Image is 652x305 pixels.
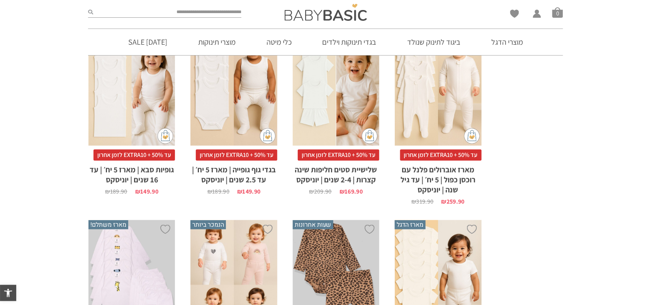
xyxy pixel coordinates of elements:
[395,161,481,195] h2: מארז אוברולים פלנל עם רוכסן כפול | 5 יח׳ | עד גיל שנה | יוניסקס
[400,150,482,160] span: עד 50% + EXTRA10 לזמן אחרון
[309,187,332,195] bdi: 209.90
[255,29,303,55] a: כלי מיטה
[105,187,110,195] span: ₪
[293,220,333,229] span: שעות אחרונות
[88,161,175,185] h2: גופיות סבא | מארז 5 יח׳ | עד 16 שנים | יוניסקס
[411,197,416,206] span: ₪
[135,187,158,195] bdi: 149.90
[88,16,175,195] a: מארז הדגל גופיות סבא | מארז 5 יח׳ | עד 16 שנים | יוניסקס עד 50% + EXTRA10 לזמן אחרוןגופיות סבא | ...
[362,128,377,144] img: cat-mini-atc.png
[480,29,535,55] a: מוצרי הדגל
[190,220,226,229] span: הנמכר ביותר
[396,29,472,55] a: ביגוד לתינוק שנולד
[93,150,175,160] span: עד 50% + EXTRA10 לזמן אחרון
[158,128,173,144] img: cat-mini-atc.png
[190,161,277,185] h2: בגדי גוף גופייה | מארז 5 יח׳ | עד 2.5 שנים | יוניסקס
[88,220,128,229] span: מארז משתלם!
[464,128,480,144] img: cat-mini-atc.png
[285,4,367,21] img: Baby Basic בגדי תינוקות וילדים אונליין
[196,150,277,160] span: עד 50% + EXTRA10 לזמן אחרון
[293,161,379,185] h2: שלישיית סטים חליפות שינה קצרות | 2-4 שנים | יוניסקס
[207,187,212,195] span: ₪
[411,197,433,206] bdi: 319.90
[510,10,519,18] a: Wishlist
[552,7,563,18] a: סל קניות0
[309,187,314,195] span: ₪
[311,29,388,55] a: בגדי תינוקות וילדים
[237,187,260,195] bdi: 149.90
[298,150,379,160] span: עד 50% + EXTRA10 לזמן אחרון
[190,16,277,195] a: מארז הדגל בגדי גוף גופייה | מארז 5 יח׳ | עד 2.5 שנים | יוניסקס עד 50% + EXTRA10 לזמן אחרוןבגדי גו...
[187,29,247,55] a: מוצרי תינוקות
[552,7,563,18] span: סל קניות
[441,197,465,206] bdi: 259.90
[260,128,275,144] img: cat-mini-atc.png
[135,187,140,195] span: ₪
[441,197,447,206] span: ₪
[207,187,229,195] bdi: 189.90
[395,220,426,229] span: מארז הדגל
[237,187,242,195] span: ₪
[340,187,363,195] bdi: 169.90
[293,16,379,195] a: מארז הדגל שלישיית סטים חליפות שינה קצרות | 2-4 שנים | יוניסקס עד 50% + EXTRA10 לזמן אחרוןשלישיית ...
[117,29,179,55] a: [DATE] SALE
[395,16,481,205] a: מארז הדגל מארז אוברולים פלנל עם רוכסן כפול | 5 יח׳ | עד גיל שנה | יוניסקס עד 50% + EXTRA10 לזמן א...
[105,187,127,195] bdi: 189.90
[510,10,519,20] span: Wishlist
[340,187,345,195] span: ₪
